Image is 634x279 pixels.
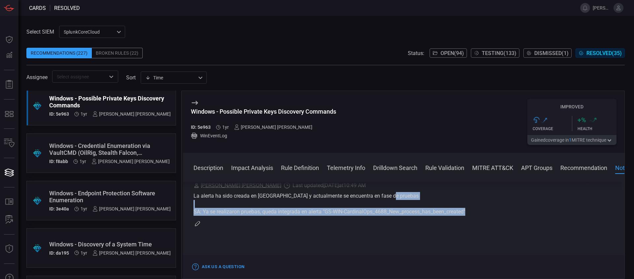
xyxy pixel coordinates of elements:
[578,126,617,131] div: Health
[81,111,87,117] span: Oct 07, 2024 4:04 AM
[1,32,17,47] button: Dashboard
[593,5,611,11] span: [PERSON_NAME][EMAIL_ADDRESS][PERSON_NAME][DOMAIN_NAME]
[145,74,196,81] div: Time
[1,212,17,228] button: ALERT ANALYSIS
[92,206,171,211] div: [PERSON_NAME] [PERSON_NAME]
[49,241,171,248] div: Windows - Discovery of a System Time
[615,163,631,171] button: Notes
[1,106,17,122] button: MITRE - Detection Posture
[586,50,622,56] span: Resolved ( 35 )
[26,48,92,58] div: Recommendations (227)
[471,48,519,58] button: Testing(133)
[425,163,464,171] button: Rule Validation
[126,74,136,81] label: sort
[569,137,572,143] span: 1
[91,159,170,164] div: [PERSON_NAME] [PERSON_NAME]
[440,50,464,56] span: Open ( 94 )
[191,262,246,272] button: Ask Us a Question
[327,163,365,171] button: Telemetry Info
[482,50,516,56] span: Testing ( 133 )
[430,48,467,58] button: Open(94)
[472,163,513,171] button: MITRE ATT&CK
[231,163,273,171] button: Impact Analysis
[26,74,48,80] span: Assignee
[1,47,17,63] button: Detections
[1,77,17,93] button: Reports
[54,72,105,81] input: Select assignee
[527,135,616,145] button: Gainedcoverage in1MITRE technique
[534,50,569,56] span: Dismissed ( 1 )
[49,111,69,117] h5: ID: 5e963
[281,163,319,171] button: Rule Definition
[49,159,68,164] h5: ID: f8abb
[29,5,46,11] span: Cards
[49,250,69,256] h5: ID: da195
[49,190,171,204] div: Windows - Endpoint Protection Software Enumeration
[49,142,170,156] div: Windows - Credential Enumeration via VaultCMD (OilRig, Stealth Falcon, Turla)
[191,108,336,115] div: Windows - Possible Private Keys Discovery Commands
[1,194,17,210] button: Rule Catalog
[222,125,229,130] span: Oct 07, 2024 4:04 AM
[194,163,223,171] button: Description
[373,163,417,171] button: Drilldown Search
[234,125,312,130] div: [PERSON_NAME] [PERSON_NAME]
[527,104,616,109] h5: Improved
[523,48,572,58] button: Dismissed(1)
[107,72,116,81] button: Open
[26,29,54,35] label: Select SIEM
[92,111,171,117] div: [PERSON_NAME] [PERSON_NAME]
[408,50,424,56] span: Status:
[49,206,69,211] h5: ID: 3e40a
[1,165,17,181] button: Cards
[578,116,586,124] h3: + %
[191,132,336,139] div: WinEventLog
[80,159,86,164] span: Oct 07, 2024 4:04 AM
[81,250,87,256] span: Sep 30, 2024 2:41 AM
[54,5,80,11] span: resolved
[560,163,607,171] button: Recommendation
[191,125,211,130] h5: ID: 5e963
[194,192,614,216] div: La alerta ha sido creada en [GEOGRAPHIC_DATA] y actualmente se encuentra en fase de pruebas SA: Y...
[1,241,17,257] button: Threat Intelligence
[49,95,171,109] div: Windows - Possible Private Keys Discovery Commands
[1,135,17,151] button: Inventory
[64,29,115,35] p: SplunkCoreCloud
[92,250,171,256] div: [PERSON_NAME] [PERSON_NAME]
[92,48,143,58] div: Broken Rules (22)
[81,206,87,211] span: Oct 07, 2024 4:04 AM
[521,163,552,171] button: APT Groups
[576,48,625,58] button: Resolved(35)
[533,126,572,131] div: Coverage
